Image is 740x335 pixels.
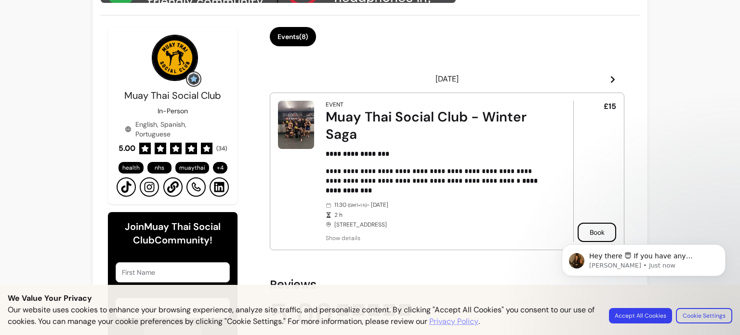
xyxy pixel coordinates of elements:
[122,164,140,172] span: health
[326,201,546,228] div: [STREET_ADDRESS]
[122,268,224,277] input: First Name
[125,120,221,139] div: English, Spanish, Portuguese
[215,164,225,172] span: + 4
[152,35,198,81] img: Provider image
[124,89,221,102] span: Muay Thai Social Club
[179,164,205,172] span: muaythai
[119,143,135,154] span: 5.00
[158,106,188,116] p: In-Person
[326,108,546,143] div: Muay Thai Social Club - Winter Saga
[270,277,624,293] h2: Reviews
[270,27,316,46] button: Events(8)
[116,220,230,247] h6: Join Muay Thai Social Club Community!
[604,101,616,112] span: £15
[270,69,624,89] header: [DATE]
[188,73,199,85] img: Grow
[348,202,367,208] span: ( GMT+1 h )
[334,201,546,209] span: 11:30 - [DATE]
[8,304,597,327] p: Our website uses cookies to enhance your browsing experience, analyze site traffic, and personali...
[326,234,546,242] span: Show details
[278,101,314,149] img: Muay Thai Social Club - Winter Saga
[334,211,546,219] span: 2 h
[429,316,478,327] a: Privacy Policy
[216,145,227,152] span: ( 34 )
[155,164,164,172] span: nhs
[8,293,732,304] p: We Value Your Privacy
[578,223,616,242] button: Book
[547,224,740,330] iframe: Intercom notifications message
[326,101,344,108] div: Event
